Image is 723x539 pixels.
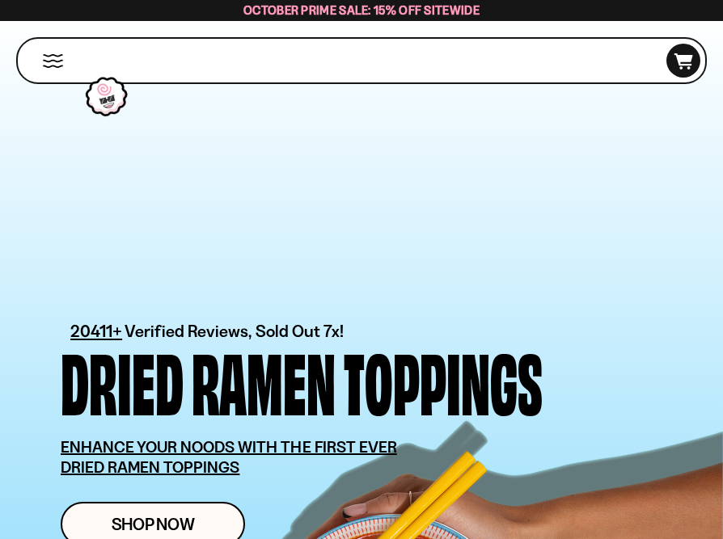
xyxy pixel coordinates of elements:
span: Verified Reviews, Sold Out 7x! [125,321,344,341]
button: Mobile Menu Trigger [42,54,64,68]
span: October Prime Sale: 15% off Sitewide [243,2,480,18]
span: Shop Now [112,516,195,533]
span: 20411+ [70,318,122,343]
div: Dried Ramen Toppings [61,343,543,413]
u: ENHANCE YOUR NOODS WITH THE FIRST EVER DRIED RAMEN TOPPINGS [61,437,397,477]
